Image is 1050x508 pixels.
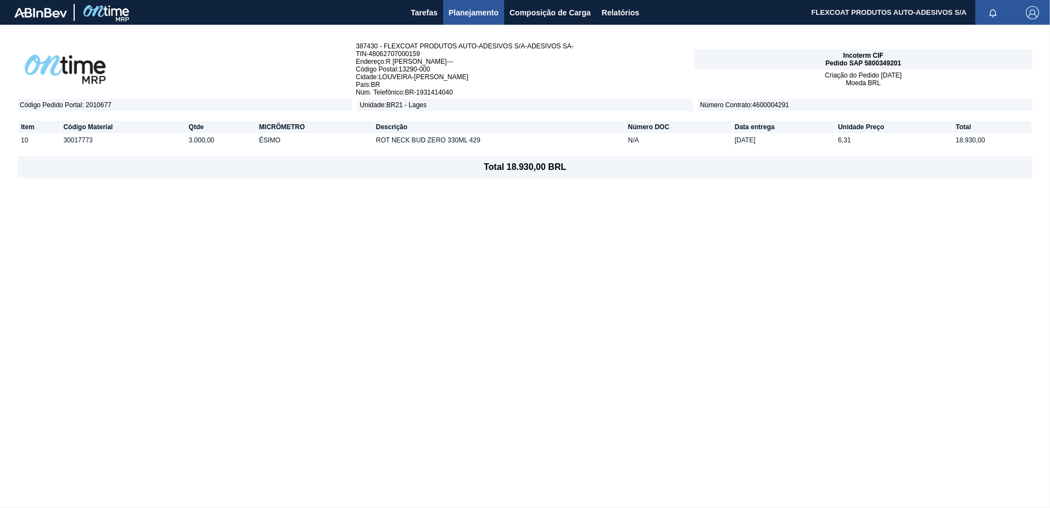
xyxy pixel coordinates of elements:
span: 387430 - FLEXCOAT PRODUTOS AUTO-ADESIVOS S/A-ADESIVOS SA- [356,42,694,50]
th: Código Material [61,121,185,133]
span: Planejamento [449,6,499,19]
span: Composição de Carga [510,6,591,19]
th: Unidade Preço [836,121,952,133]
td: 30017773 [61,134,185,146]
span: Tarefas [411,6,438,19]
th: Número DOC [625,121,731,133]
span: Incoterm CIF [843,52,883,59]
th: MICRÔMETRO [257,121,373,133]
span: Número Contrato : 4600004291 [698,99,1032,111]
img: Logout [1026,6,1039,19]
td: [DATE] [733,134,835,146]
footer: Total 18.930,00 BRL [18,156,1032,178]
span: Código Pedido Portal: 2010677 [18,99,352,111]
span: Endereço : R [PERSON_NAME]--- [356,58,694,65]
img: abOntimeLogoPreto.41694eb1.png [18,47,113,91]
td: 3.000,00 [187,134,256,146]
img: TNhmsLtSVTkK8tSr43FrP2fwEKptu5GPRR3wAAAABJRU5ErkJggg== [14,8,67,18]
th: Data entrega [733,121,835,133]
td: ÉSIMO [257,134,373,146]
span: Pedido SAP 5800349201 [825,59,901,67]
td: ROT NECK BUD ZERO 330ML 429 [374,134,625,146]
span: Núm. Telefônico : BR-1931414040 [356,89,694,96]
th: Item [19,121,60,133]
button: Notificações [975,5,1010,20]
td: N/A [625,134,731,146]
th: Descrição [374,121,625,133]
span: Criação do Pedido [DATE] [825,71,902,79]
span: Relatórios [602,6,639,19]
td: 6,31 [836,134,952,146]
span: Código Postal : 13290-000 [356,65,694,73]
span: Unidade : BR21 - Lages [358,99,692,111]
span: Moeda BRL [846,79,880,87]
td: 18.930,00 [953,134,1031,146]
span: Cidade : LOUVEIRA-[PERSON_NAME] [356,73,694,81]
th: Total [953,121,1031,133]
td: 10 [19,134,60,146]
span: País : BR [356,81,694,89]
th: Qtde [187,121,256,133]
span: TIN - 48062707000159 [356,50,694,58]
